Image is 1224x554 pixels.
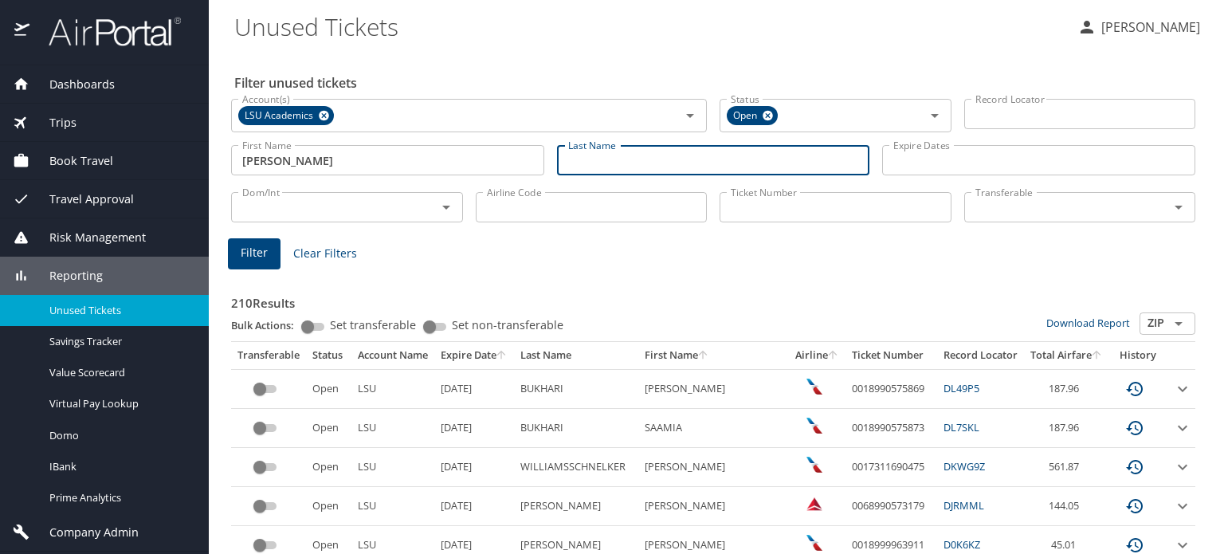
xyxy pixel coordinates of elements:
[638,448,789,487] td: [PERSON_NAME]
[434,342,514,369] th: Expire Date
[434,409,514,448] td: [DATE]
[845,448,937,487] td: 0017311690475
[351,409,434,448] td: LSU
[29,229,146,246] span: Risk Management
[434,487,514,526] td: [DATE]
[306,342,351,369] th: Status
[351,487,434,526] td: LSU
[1173,458,1192,477] button: expand row
[727,106,778,125] div: Open
[924,104,946,127] button: Open
[29,524,139,541] span: Company Admin
[29,76,115,93] span: Dashboards
[29,152,113,170] span: Book Travel
[49,459,190,474] span: IBank
[234,70,1198,96] h2: Filter unused tickets
[351,342,434,369] th: Account Name
[434,448,514,487] td: [DATE]
[351,448,434,487] td: LSU
[1024,342,1109,369] th: Total Airfare
[943,537,980,552] a: D0K6KZ
[237,348,300,363] div: Transferable
[238,106,334,125] div: LSU Academics
[49,334,190,349] span: Savings Tracker
[1024,487,1109,526] td: 144.05
[806,379,822,395] img: American Airlines
[514,409,638,448] td: BUKHARI
[351,369,434,408] td: LSU
[845,409,937,448] td: 0018990575873
[845,369,937,408] td: 0018990575869
[1173,379,1192,399] button: expand row
[287,239,363,269] button: Clear Filters
[845,342,937,369] th: Ticket Number
[49,428,190,443] span: Domo
[29,267,103,285] span: Reporting
[306,487,351,526] td: Open
[1173,418,1192,438] button: expand row
[1096,18,1200,37] p: [PERSON_NAME]
[638,487,789,526] td: [PERSON_NAME]
[231,285,1195,312] h3: 210 Results
[679,104,701,127] button: Open
[49,490,190,505] span: Prime Analytics
[228,238,280,269] button: Filter
[306,448,351,487] td: Open
[514,487,638,526] td: [PERSON_NAME]
[1109,342,1167,369] th: History
[435,196,457,218] button: Open
[31,16,181,47] img: airportal-logo.png
[727,108,767,124] span: Open
[452,320,563,331] span: Set non-transferable
[806,496,822,512] img: VxQ0i4AAAAASUVORK5CYII=
[1071,13,1206,41] button: [PERSON_NAME]
[638,409,789,448] td: SAAMIA
[638,342,789,369] th: First Name
[806,457,822,473] img: American Airlines
[943,498,984,513] a: DJRMML
[49,396,190,411] span: Virtual Pay Lookup
[306,369,351,408] td: Open
[1167,312,1190,335] button: Open
[806,535,822,551] img: American Airlines
[789,342,845,369] th: Airline
[806,418,822,434] img: American Airlines
[49,365,190,380] span: Value Scorecard
[698,351,709,361] button: sort
[1046,316,1130,330] a: Download Report
[1024,448,1109,487] td: 561.87
[1167,196,1190,218] button: Open
[234,2,1065,51] h1: Unused Tickets
[293,244,357,264] span: Clear Filters
[1024,369,1109,408] td: 187.96
[241,243,268,263] span: Filter
[330,320,416,331] span: Set transferable
[306,409,351,448] td: Open
[943,420,979,434] a: DL7SKL
[514,448,638,487] td: WILLIAMSSCHNELKER
[1092,351,1103,361] button: sort
[514,369,638,408] td: BUKHARI
[238,108,323,124] span: LSU Academics
[943,381,979,395] a: DL49P5
[29,114,76,132] span: Trips
[828,351,839,361] button: sort
[1173,497,1192,516] button: expand row
[514,342,638,369] th: Last Name
[937,342,1024,369] th: Record Locator
[29,191,134,208] span: Travel Approval
[845,487,937,526] td: 0068990573179
[496,351,508,361] button: sort
[49,303,190,318] span: Unused Tickets
[434,369,514,408] td: [DATE]
[231,318,307,332] p: Bulk Actions:
[638,369,789,408] td: [PERSON_NAME]
[14,16,31,47] img: icon-airportal.png
[1024,409,1109,448] td: 187.96
[943,459,985,473] a: DKWG9Z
